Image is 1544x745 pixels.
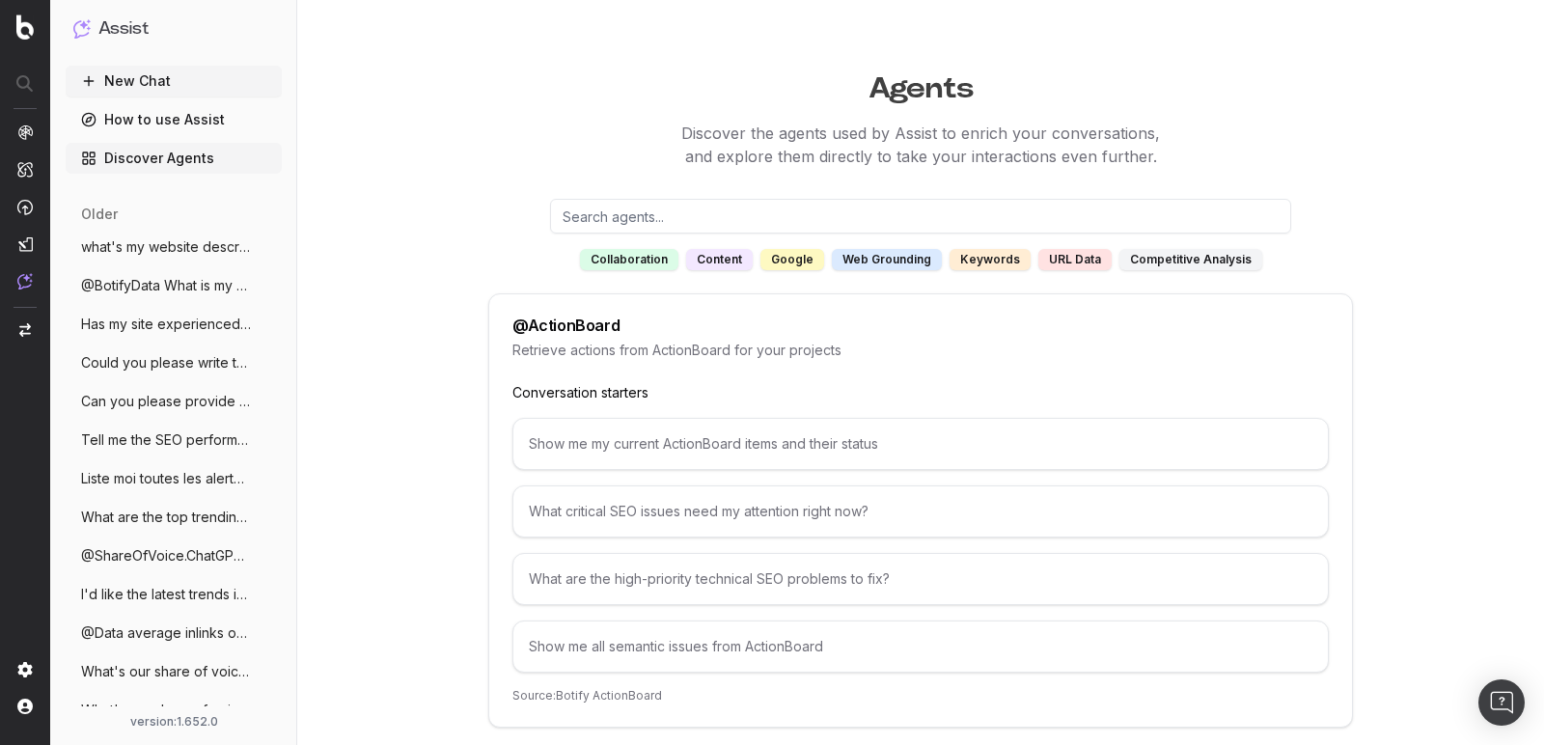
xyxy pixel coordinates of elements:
[73,15,274,42] button: Assist
[580,249,678,270] div: collaboration
[81,430,251,450] span: Tell me the SEO performance of [URL]
[73,714,274,730] div: version: 1.652.0
[760,249,824,270] div: google
[512,383,1329,402] p: Conversation starters
[66,540,282,571] button: @ShareOfVoice.ChatGPT for the power bi k
[66,386,282,417] button: Can you please provide content targeting
[1119,249,1262,270] div: competitive analysis
[550,199,1291,234] input: Search agents...
[66,618,282,648] button: @Data average inlinks on my category pag
[66,232,282,262] button: what's my website description?
[17,161,33,178] img: Intelligence
[512,553,1329,605] div: What are the high-priority technical SEO problems to fix?
[81,546,251,566] span: @ShareOfVoice.ChatGPT for the power bi k
[81,585,251,604] span: I'd like the latest trends in the indust
[81,623,251,643] span: @Data average inlinks on my category pag
[81,508,251,527] span: What are the top trending topics for mic
[81,469,251,488] span: Liste moi toutes les alertes du projet
[512,418,1329,470] div: Show me my current ActionBoard items and their status
[66,66,282,97] button: New Chat
[66,656,282,687] button: What's our share of voice for 'power bi
[66,425,282,455] button: Tell me the SEO performance of [URL]
[66,502,282,533] button: What are the top trending topics for mic
[66,309,282,340] button: Has my site experienced a performance dr
[17,699,33,714] img: My account
[512,485,1329,538] div: What critical SEO issues need my attention right now?
[1038,249,1112,270] div: URL data
[512,341,1329,360] p: Retrieve actions from ActionBoard for your projects
[66,579,282,610] button: I'd like the latest trends in the indust
[297,122,1544,168] p: Discover the agents used by Assist to enrich your conversations, and explore them directly to tak...
[81,276,251,295] span: @BotifyData What is my clicks trends for
[512,688,1329,704] p: Source: Botify ActionBoard
[81,392,251,411] span: Can you please provide content targeting
[16,14,34,40] img: Botify logo
[66,695,282,726] button: What's our share of voice for 'party sup
[512,621,1329,673] div: Show me all semantic issues from ActionBoard
[81,205,118,224] span: older
[81,237,251,257] span: what's my website description?
[73,19,91,38] img: Assist
[17,236,33,252] img: Studio
[686,249,753,270] div: content
[81,315,251,334] span: Has my site experienced a performance dr
[66,143,282,174] a: Discover Agents
[17,124,33,140] img: Analytics
[950,249,1031,270] div: keywords
[832,249,942,270] div: web grounding
[66,270,282,301] button: @BotifyData What is my clicks trends for
[1478,679,1525,726] div: Open Intercom Messenger
[66,347,282,378] button: Could you please write two SEO-optimized
[66,104,282,135] a: How to use Assist
[17,273,33,290] img: Assist
[81,701,251,720] span: What's our share of voice for 'party sup
[98,15,149,42] h1: Assist
[19,323,31,337] img: Switch project
[66,463,282,494] button: Liste moi toutes les alertes du projet
[297,62,1544,106] h1: Agents
[17,662,33,677] img: Setting
[81,353,251,372] span: Could you please write two SEO-optimized
[81,662,251,681] span: What's our share of voice for 'power bi
[17,199,33,215] img: Activation
[512,317,620,333] div: @ ActionBoard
